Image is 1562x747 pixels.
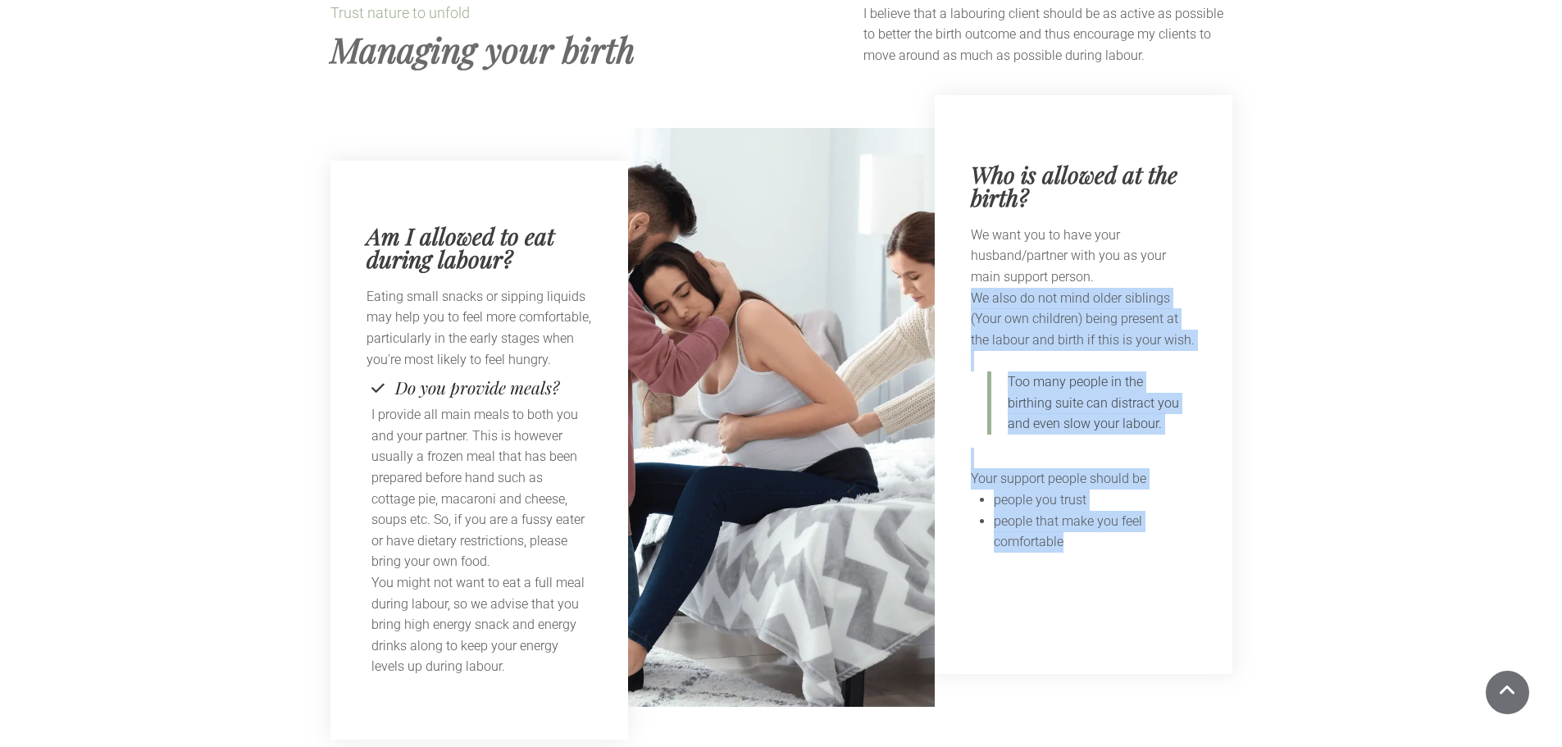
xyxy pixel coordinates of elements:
p: Eating small snacks or sipping liquids may help you to feel more comfortable, particularly in the... [367,286,592,370]
span: Who is allowed at the birth? [971,159,1177,212]
li: people that make you feel comfortable [994,511,1196,553]
li: people you trust [994,490,1196,511]
a: Scroll To Top [1486,671,1529,714]
span: Am I allowed to eat during labour? [367,221,554,274]
p: Your support people should be [971,468,1196,490]
p: We want you to have your husband/partner with you as your main support person. [971,225,1196,288]
span: Trust nature to unfold [330,4,470,21]
p: You might not want to eat a full meal during labour, so we advise that you bring high energy snac... [371,572,587,677]
p: We also do not mind older siblings (Your own children) being present at the labour and birth if t... [971,288,1196,351]
h4: Do you provide meals? [395,379,559,396]
span: Managing your birth [330,26,635,72]
p: I believe that a labouring client should be as active as possible to better the birth outcome and... [863,3,1232,66]
p: I provide all main meals to both you and your partner. This is however usually a frozen meal that... [371,404,587,572]
blockquote: Too many people in the birthing suite can distract you and even slow your labour. [987,371,1183,435]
